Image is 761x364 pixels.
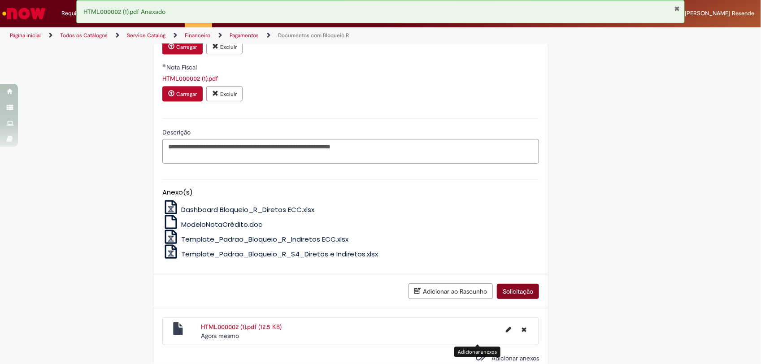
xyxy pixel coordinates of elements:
[185,32,210,39] a: Financeiro
[201,332,239,340] span: Agora mesmo
[181,220,262,229] span: ModeloNotaCrédito.doc
[162,205,314,214] a: Dashboard Bloqueio_R_Diretos ECC.xlsx
[1,4,47,22] img: ServiceNow
[230,32,259,39] a: Pagamentos
[162,189,539,196] h5: Anexo(s)
[409,283,493,299] button: Adicionar ao Rascunho
[220,43,237,51] small: Excluir
[674,5,680,12] button: Fechar Notificação
[162,128,192,136] span: Descrição
[500,322,517,337] button: Editar nome de arquivo HTML000002 (1).pdf
[176,43,197,51] small: Carregar
[83,8,165,16] span: HTML000002 (1).pdf Anexado
[181,205,314,214] span: Dashboard Bloqueio_R_Diretos ECC.xlsx
[162,220,262,229] a: ModeloNotaCrédito.doc
[201,323,282,331] a: HTML000002 (1).pdf (12.5 KB)
[206,86,243,101] button: Excluir anexo HTML000002 (1).pdf
[127,32,165,39] a: Service Catalog
[162,74,218,82] a: Download de HTML000002 (1).pdf
[162,234,348,244] a: Template_Padrao_Bloqueio_R_Indiretos ECC.xlsx
[685,9,754,17] span: [PERSON_NAME] Resende
[176,91,197,98] small: Carregar
[162,139,539,164] textarea: Descrição
[162,86,203,101] button: Carregar anexo de Nota Fiscal Required
[516,322,532,337] button: Excluir HTML000002 (1).pdf
[278,32,349,39] a: Documentos com Bloqueio R
[454,347,500,357] div: Adicionar anexos
[206,39,243,54] button: Excluir anexo 3073602.JPG
[181,249,378,259] span: Template_Padrao_Bloqueio_R_S4_Diretos e Indiretos.xlsx
[7,27,500,44] ul: Trilhas de página
[61,9,93,18] span: Requisições
[181,234,348,244] span: Template_Padrao_Bloqueio_R_Indiretos ECC.xlsx
[162,249,378,259] a: Template_Padrao_Bloqueio_R_S4_Diretos e Indiretos.xlsx
[497,284,539,299] button: Solicitação
[10,32,41,39] a: Página inicial
[162,64,166,67] span: Obrigatório Preenchido
[220,91,237,98] small: Excluir
[491,354,539,362] span: Adicionar anexos
[162,39,203,54] button: Carregar anexo de Anexar o orçamento Required
[166,63,199,71] span: Nota Fiscal
[60,32,108,39] a: Todos os Catálogos
[201,332,239,340] time: 28/08/2025 11:44:58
